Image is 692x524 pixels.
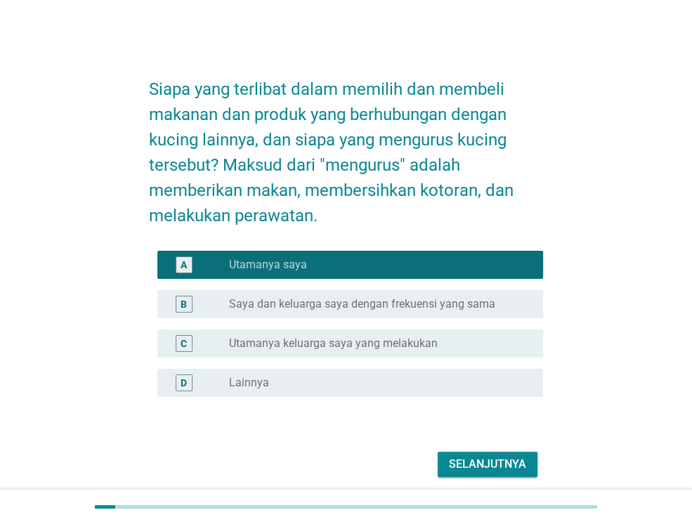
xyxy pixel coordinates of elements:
[229,376,269,390] label: Lainnya
[229,297,495,311] label: Saya dan keluarga saya dengan frekuensi yang sama
[181,375,187,390] div: D
[181,257,187,272] div: A
[181,336,187,351] div: C
[181,296,187,311] div: B
[229,258,307,272] label: Utamanya saya
[438,452,537,477] button: Selanjutnya
[449,456,526,473] div: Selanjutnya
[149,63,543,228] h2: Siapa yang terlibat dalam memilih dan membeli makanan dan produk yang berhubungan dengan kucing l...
[229,336,438,351] label: Utamanya keluarga saya yang melakukan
